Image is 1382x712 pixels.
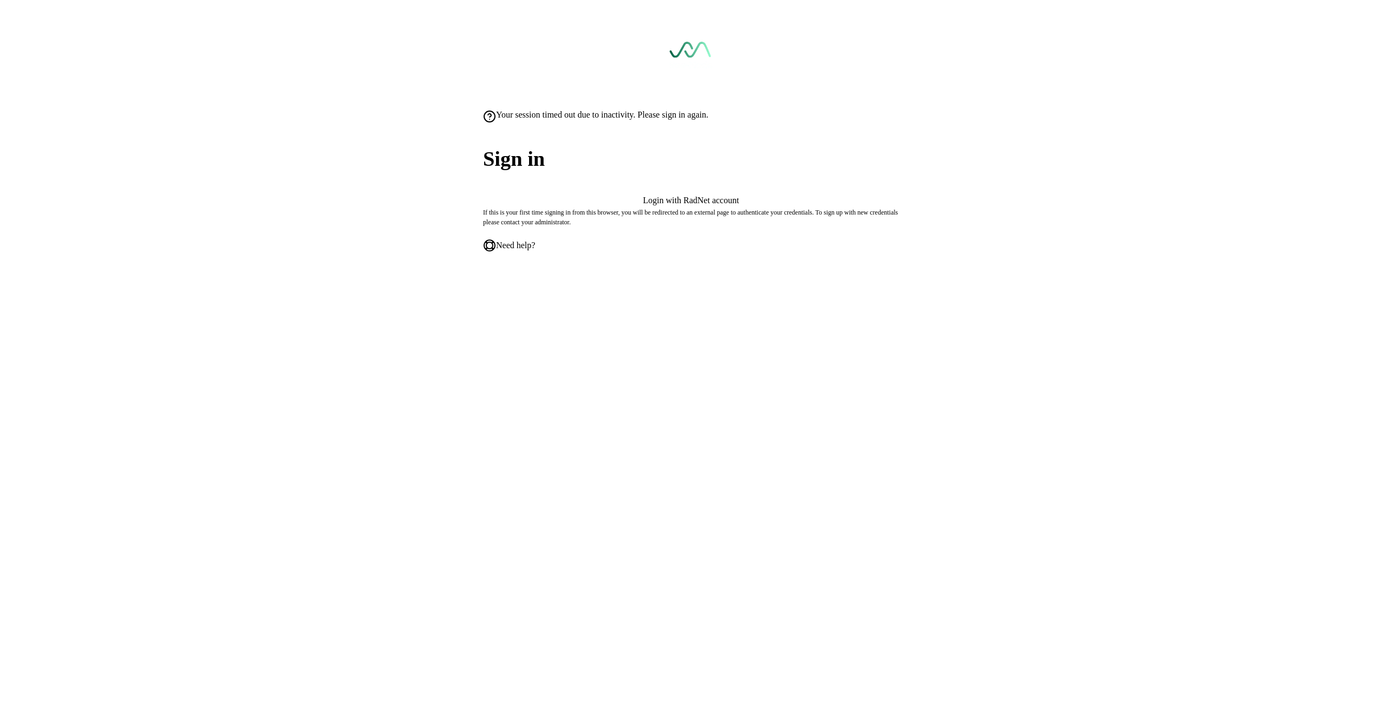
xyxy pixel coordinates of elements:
a: Go to sign in [669,42,713,68]
span: If this is your first time signing in from this browser, you will be redirected to an external pa... [483,209,898,226]
img: See-Mode Logo [669,42,713,68]
a: Need help? [483,239,535,252]
button: Login with RadNet account [483,196,899,205]
span: Sign in [483,144,899,175]
span: Your session timed out due to inactivity. Please sign in again. [496,110,708,120]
